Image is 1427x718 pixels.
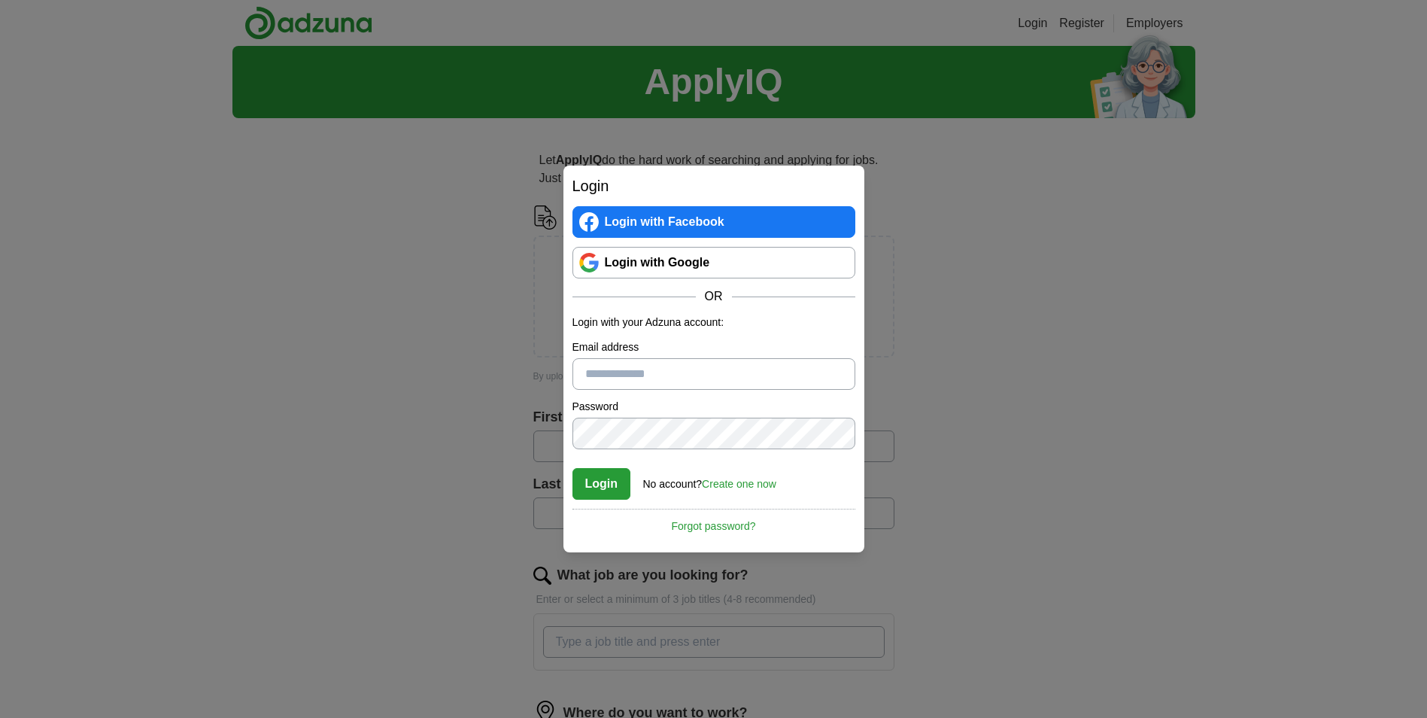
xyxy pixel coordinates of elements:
h2: Login [572,175,855,197]
label: Email address [572,339,855,355]
span: OR [696,288,732,306]
label: Password [572,399,855,415]
p: Login with your Adzuna account: [572,315,855,330]
a: Create one now [702,478,776,490]
a: Login with Google [572,247,855,278]
a: Login with Facebook [572,206,855,238]
button: Login [572,468,631,500]
div: No account? [643,467,776,492]
a: Forgot password? [572,509,855,534]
